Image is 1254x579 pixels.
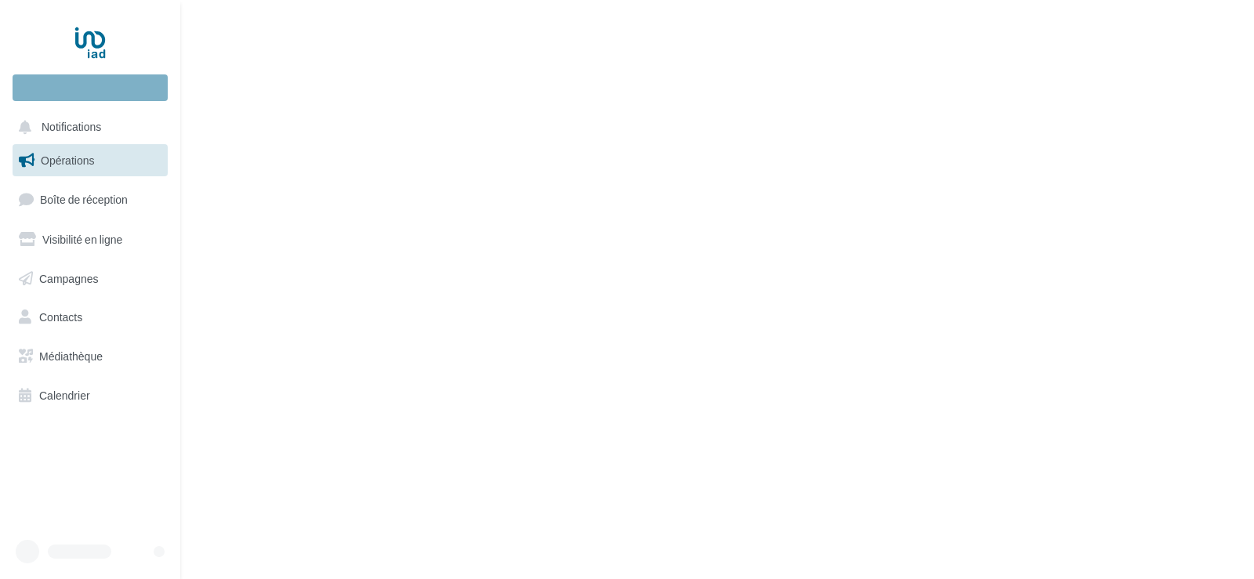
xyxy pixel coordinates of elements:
[42,233,122,246] span: Visibilité en ligne
[40,193,128,206] span: Boîte de réception
[9,340,171,373] a: Médiathèque
[9,379,171,412] a: Calendrier
[39,310,82,324] span: Contacts
[9,183,171,216] a: Boîte de réception
[39,389,90,402] span: Calendrier
[9,223,171,256] a: Visibilité en ligne
[13,74,168,101] div: Nouvelle campagne
[42,121,101,134] span: Notifications
[39,349,103,363] span: Médiathèque
[9,262,171,295] a: Campagnes
[9,301,171,334] a: Contacts
[39,271,99,284] span: Campagnes
[41,154,94,167] span: Opérations
[9,144,171,177] a: Opérations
